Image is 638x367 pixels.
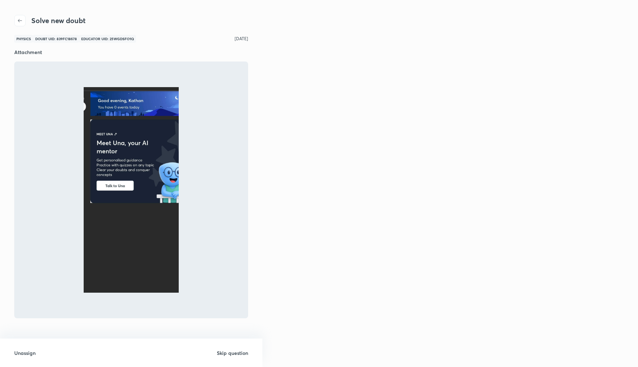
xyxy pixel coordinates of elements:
img: - [38,87,225,293]
span: Physics [14,35,33,43]
h6: Attachment [14,48,248,56]
h6: Skip question [217,349,248,357]
h6: Unassign [14,349,36,357]
h4: Solve new doubt [31,15,85,26]
span: Doubt UID: 839FC18678 [33,35,79,43]
span: Educator UID: 25WGDSFO1Q [79,35,136,43]
p: [DATE] [235,36,248,42]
